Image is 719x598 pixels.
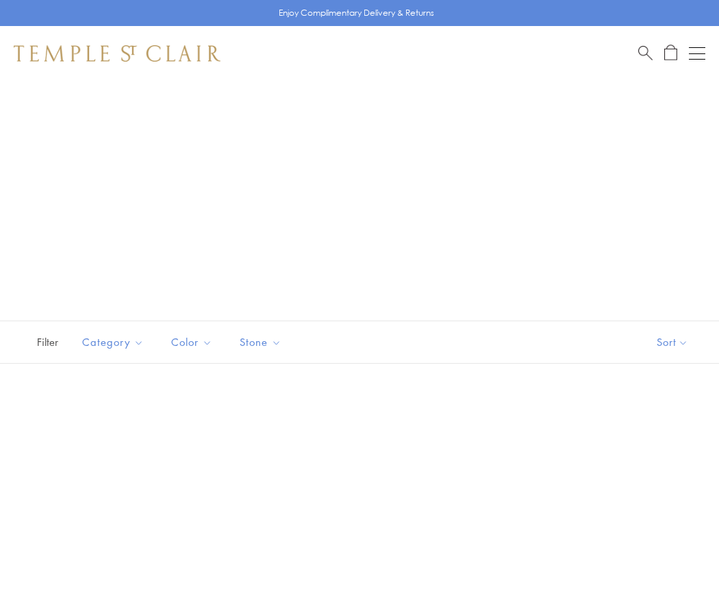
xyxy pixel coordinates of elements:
span: Category [75,334,154,351]
button: Stone [229,327,292,358]
button: Show sort by [626,321,719,363]
img: Temple St. Clair [14,45,220,62]
span: Stone [233,334,292,351]
button: Open navigation [689,45,705,62]
p: Enjoy Complimentary Delivery & Returns [279,6,434,20]
button: Category [72,327,154,358]
a: Open Shopping Bag [664,45,677,62]
a: Search [638,45,653,62]
button: Color [161,327,223,358]
span: Color [164,334,223,351]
